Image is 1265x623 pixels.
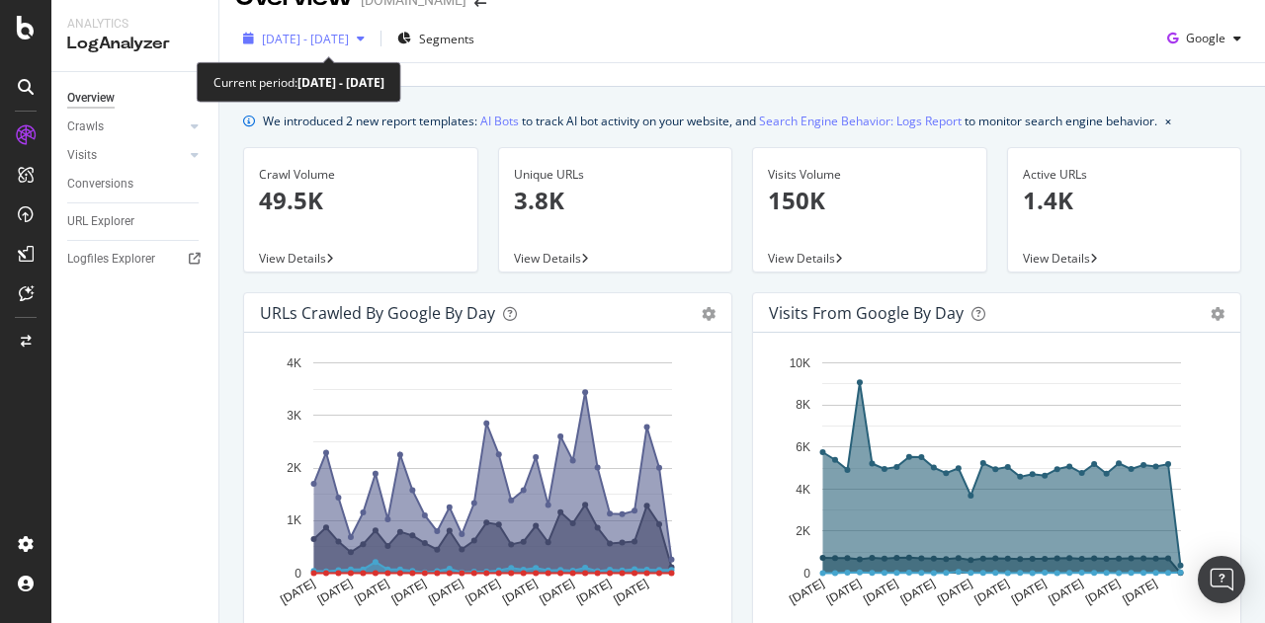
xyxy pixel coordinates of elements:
[1023,184,1226,217] p: 1.4K
[287,461,301,475] text: 2K
[768,184,971,217] p: 150K
[287,514,301,528] text: 1K
[67,145,185,166] a: Visits
[514,166,717,184] div: Unique URLs
[803,567,810,581] text: 0
[769,349,1218,623] svg: A chart.
[287,409,301,423] text: 3K
[935,577,974,607] text: [DATE]
[259,166,463,184] div: Crawl Volume
[262,31,349,47] span: [DATE] - [DATE]
[824,577,864,607] text: [DATE]
[796,440,810,454] text: 6K
[389,577,429,607] text: [DATE]
[297,74,384,91] b: [DATE] - [DATE]
[480,111,519,131] a: AI Bots
[796,524,810,538] text: 2K
[1083,577,1123,607] text: [DATE]
[243,111,1241,131] div: info banner
[464,577,503,607] text: [DATE]
[1120,577,1159,607] text: [DATE]
[611,577,650,607] text: [DATE]
[260,349,709,623] svg: A chart.
[67,117,185,137] a: Crawls
[213,71,384,94] div: Current period:
[514,184,717,217] p: 3.8K
[768,250,835,267] span: View Details
[790,356,810,370] text: 10K
[898,577,938,607] text: [DATE]
[1211,307,1224,321] div: gear
[67,88,115,109] div: Overview
[500,577,540,607] text: [DATE]
[972,577,1012,607] text: [DATE]
[67,249,155,270] div: Logfiles Explorer
[352,577,391,607] text: [DATE]
[1009,577,1049,607] text: [DATE]
[259,184,463,217] p: 49.5K
[295,567,301,581] text: 0
[861,577,900,607] text: [DATE]
[514,250,581,267] span: View Details
[67,249,205,270] a: Logfiles Explorer
[1160,107,1176,135] button: close banner
[1023,166,1226,184] div: Active URLs
[1023,250,1090,267] span: View Details
[419,31,474,47] span: Segments
[1186,30,1225,46] span: Google
[67,16,203,33] div: Analytics
[574,577,614,607] text: [DATE]
[235,23,373,54] button: [DATE] - [DATE]
[538,577,577,607] text: [DATE]
[259,250,326,267] span: View Details
[1159,23,1249,54] button: Google
[787,577,826,607] text: [DATE]
[67,211,134,232] div: URL Explorer
[426,577,465,607] text: [DATE]
[67,88,205,109] a: Overview
[759,111,962,131] a: Search Engine Behavior: Logs Report
[67,117,104,137] div: Crawls
[67,211,205,232] a: URL Explorer
[1047,577,1086,607] text: [DATE]
[278,577,317,607] text: [DATE]
[67,174,133,195] div: Conversions
[67,145,97,166] div: Visits
[287,356,301,370] text: 4K
[769,303,964,323] div: Visits from Google by day
[1198,556,1245,603] div: Open Intercom Messenger
[796,399,810,413] text: 8K
[796,483,810,497] text: 4K
[315,577,355,607] text: [DATE]
[389,23,482,54] button: Segments
[260,303,495,323] div: URLs Crawled by Google by day
[768,166,971,184] div: Visits Volume
[67,174,205,195] a: Conversions
[263,111,1157,131] div: We introduced 2 new report templates: to track AI bot activity on your website, and to monitor se...
[67,33,203,55] div: LogAnalyzer
[702,307,716,321] div: gear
